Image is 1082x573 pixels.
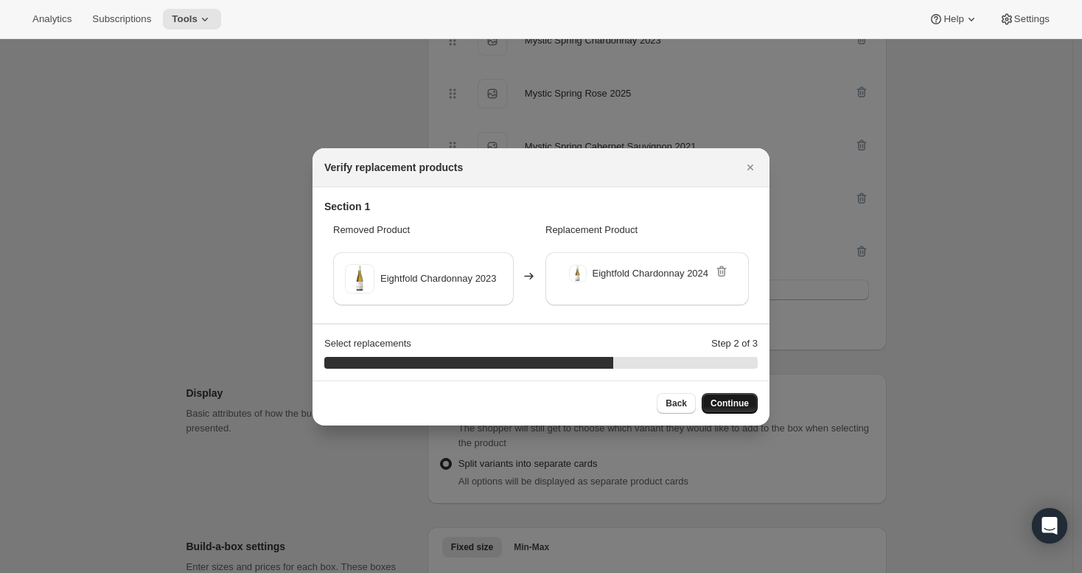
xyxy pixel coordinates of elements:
span: Help [943,13,963,25]
h2: Verify replacement products [324,160,463,175]
button: Tools [163,9,221,29]
span: Continue [711,397,749,409]
span: Analytics [32,13,71,25]
p: Replacement Product [545,223,749,237]
button: Help [920,9,987,29]
span: Tools [172,13,198,25]
button: Back [657,393,696,414]
p: Removed Product [333,223,537,237]
span: Settings [1014,13,1050,25]
span: Eightfold Chardonnay 2024 [593,266,709,281]
span: Eightfold Chardonnay 2023 [380,271,497,286]
button: Close [740,157,761,178]
p: Select replacements [324,336,411,351]
p: Step 2 of 3 [711,336,758,351]
span: Subscriptions [92,13,151,25]
span: Back [666,397,687,409]
h3: Section 1 [324,199,758,214]
button: Analytics [24,9,80,29]
button: Subscriptions [83,9,160,29]
button: Settings [991,9,1058,29]
div: Open Intercom Messenger [1032,508,1067,544]
button: Continue [702,393,758,414]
